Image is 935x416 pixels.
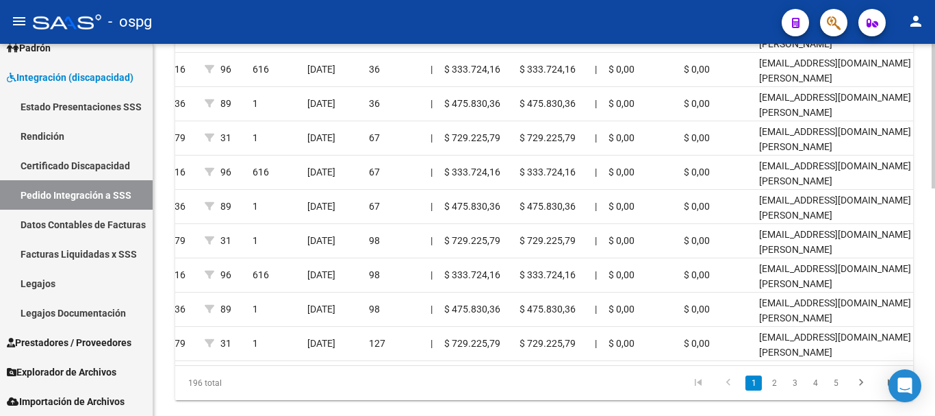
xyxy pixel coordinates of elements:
span: 96 [220,269,231,280]
a: go to next page [848,376,874,391]
div: Open Intercom Messenger [888,369,921,402]
span: 89 [220,201,231,212]
span: [EMAIL_ADDRESS][DOMAIN_NAME] - [PERSON_NAME] [759,263,916,290]
span: $ 0,00 [609,201,635,212]
span: 616 [253,167,269,178]
span: 98 [369,304,380,315]
span: 89 [220,98,231,109]
span: [EMAIL_ADDRESS][DOMAIN_NAME] - [PERSON_NAME] [759,332,916,358]
span: $ 0,00 [609,64,635,75]
span: $ 729.225,79 [520,235,576,246]
span: $ 333.724,16 [444,269,500,280]
span: 31 [220,235,231,246]
span: 616 [253,64,269,75]
span: $ 0,00 [609,235,635,246]
span: [DATE] [307,201,335,212]
span: 98 [369,235,380,246]
span: 127 [369,338,385,349]
span: [EMAIL_ADDRESS][DOMAIN_NAME] - [PERSON_NAME] [759,229,916,256]
span: [EMAIL_ADDRESS][DOMAIN_NAME] - [PERSON_NAME] [759,126,916,153]
li: page 1 [743,371,764,395]
span: 1 [253,201,258,212]
span: $ 729.225,79 [444,235,500,246]
span: $ 333.724,16 [444,64,500,75]
span: 96 [220,64,231,75]
span: $ 0,00 [609,167,635,178]
span: 1 [253,338,258,349]
li: page 5 [825,371,846,395]
span: Padrón [7,40,51,56]
a: 5 [828,376,844,391]
span: [DATE] [307,64,335,75]
li: page 2 [764,371,784,395]
span: 1 [253,304,258,315]
span: $ 475.830,36 [444,98,500,109]
span: - ospg [108,7,152,37]
span: | [431,269,433,280]
span: $ 475.830,36 [520,304,576,315]
span: $ 729.225,79 [520,338,576,349]
span: $ 0,00 [684,235,710,246]
span: 31 [220,132,231,143]
span: | [431,167,433,178]
span: | [595,132,597,143]
span: | [431,64,433,75]
span: $ 0,00 [684,132,710,143]
a: go to previous page [715,376,741,391]
span: $ 0,00 [609,132,635,143]
span: [DATE] [307,132,335,143]
span: 1 [253,132,258,143]
span: Prestadores / Proveedores [7,335,131,350]
span: [DATE] [307,304,335,315]
span: | [431,98,433,109]
span: $ 0,00 [684,98,710,109]
span: $ 475.830,36 [520,201,576,212]
span: Explorador de Archivos [7,365,116,380]
a: 3 [786,376,803,391]
span: | [431,235,433,246]
mat-icon: person [908,13,924,29]
span: $ 475.830,36 [520,98,576,109]
a: 4 [807,376,823,391]
span: $ 0,00 [684,338,710,349]
span: 31 [220,338,231,349]
span: [DATE] [307,235,335,246]
span: Importación de Archivos [7,394,125,409]
span: [EMAIL_ADDRESS][DOMAIN_NAME] - [PERSON_NAME] [759,297,916,324]
span: | [595,304,597,315]
span: | [431,304,433,315]
span: $ 333.724,16 [520,64,576,75]
span: 1 [253,98,258,109]
span: $ 475.830,36 [444,304,500,315]
div: 196 total [175,366,320,400]
a: go to last page [878,376,904,391]
span: $ 0,00 [684,167,710,178]
span: [EMAIL_ADDRESS][DOMAIN_NAME] - [PERSON_NAME] [759,92,916,119]
span: $ 333.724,16 [444,167,500,178]
mat-icon: menu [11,13,27,29]
span: $ 0,00 [684,201,710,212]
span: [DATE] [307,338,335,349]
span: [DATE] [307,98,335,109]
span: $ 0,00 [684,304,710,315]
li: page 3 [784,371,805,395]
span: Integración (discapacidad) [7,70,133,85]
span: 67 [369,132,380,143]
span: [DATE] [307,167,335,178]
span: | [595,338,597,349]
span: | [595,167,597,178]
span: $ 0,00 [609,269,635,280]
span: 67 [369,201,380,212]
span: $ 333.724,16 [520,167,576,178]
a: go to first page [685,376,711,391]
span: $ 475.830,36 [444,201,500,212]
a: 1 [745,376,762,391]
span: 96 [220,167,231,178]
span: 89 [220,304,231,315]
span: $ 0,00 [609,304,635,315]
span: 67 [369,167,380,178]
span: | [595,64,597,75]
span: [EMAIL_ADDRESS][DOMAIN_NAME] - [PERSON_NAME] [759,160,916,187]
span: [DATE] [307,269,335,280]
a: 2 [766,376,782,391]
